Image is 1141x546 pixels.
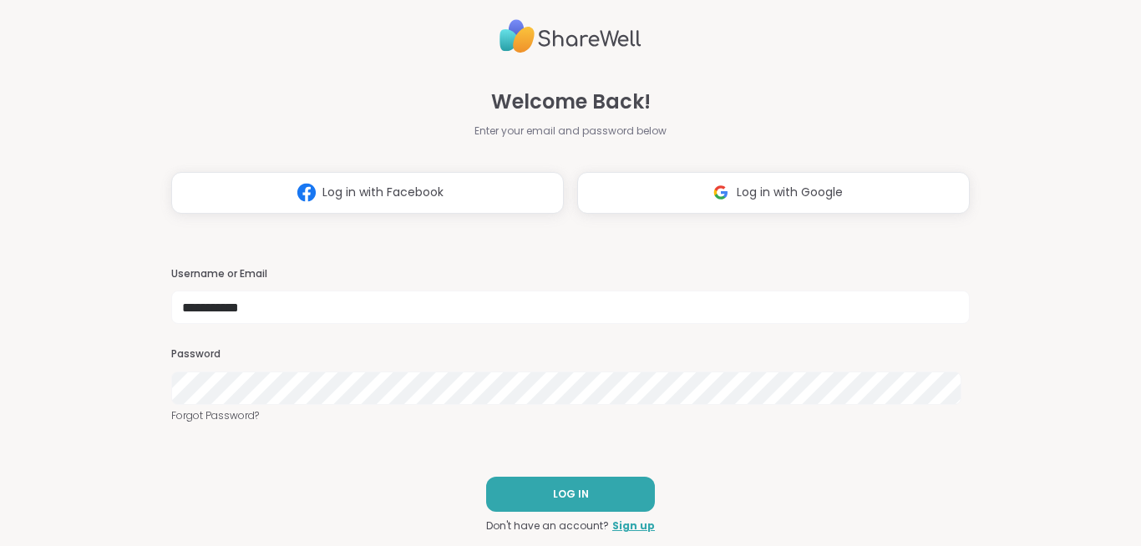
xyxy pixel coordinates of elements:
[171,267,970,281] h3: Username or Email
[474,124,667,139] span: Enter your email and password below
[705,177,737,208] img: ShareWell Logomark
[577,172,970,214] button: Log in with Google
[553,487,589,502] span: LOG IN
[500,13,641,60] img: ShareWell Logo
[322,184,444,201] span: Log in with Facebook
[171,408,970,423] a: Forgot Password?
[291,177,322,208] img: ShareWell Logomark
[612,518,655,533] a: Sign up
[171,347,970,361] h3: Password
[486,518,609,533] span: Don't have an account?
[486,477,655,512] button: LOG IN
[737,184,843,201] span: Log in with Google
[491,87,651,117] span: Welcome Back!
[171,172,564,214] button: Log in with Facebook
